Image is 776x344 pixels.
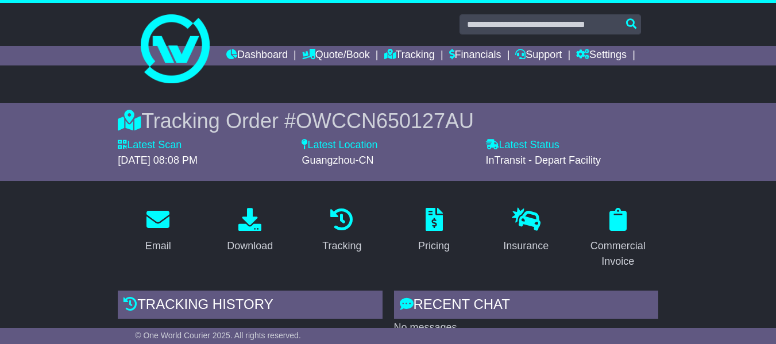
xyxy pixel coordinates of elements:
[486,154,601,166] span: InTransit - Depart Facility
[384,46,435,65] a: Tracking
[118,109,658,133] div: Tracking Order #
[394,291,658,322] div: RECENT CHAT
[145,238,171,254] div: Email
[226,46,288,65] a: Dashboard
[322,238,361,254] div: Tracking
[302,139,377,152] label: Latest Location
[302,154,373,166] span: Guangzhou-CN
[135,331,301,340] span: © One World Courier 2025. All rights reserved.
[219,204,280,258] a: Download
[496,204,556,258] a: Insurance
[118,154,198,166] span: [DATE] 08:08 PM
[576,46,627,65] a: Settings
[449,46,501,65] a: Financials
[503,238,549,254] div: Insurance
[227,238,273,254] div: Download
[302,46,370,65] a: Quote/Book
[486,139,559,152] label: Latest Status
[585,238,651,269] div: Commercial Invoice
[394,322,658,334] p: No messages
[118,139,182,152] label: Latest Scan
[315,204,369,258] a: Tracking
[578,204,658,273] a: Commercial Invoice
[418,238,450,254] div: Pricing
[118,291,382,322] div: Tracking history
[296,109,474,133] span: OWCCN650127AU
[138,204,179,258] a: Email
[515,46,562,65] a: Support
[411,204,457,258] a: Pricing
